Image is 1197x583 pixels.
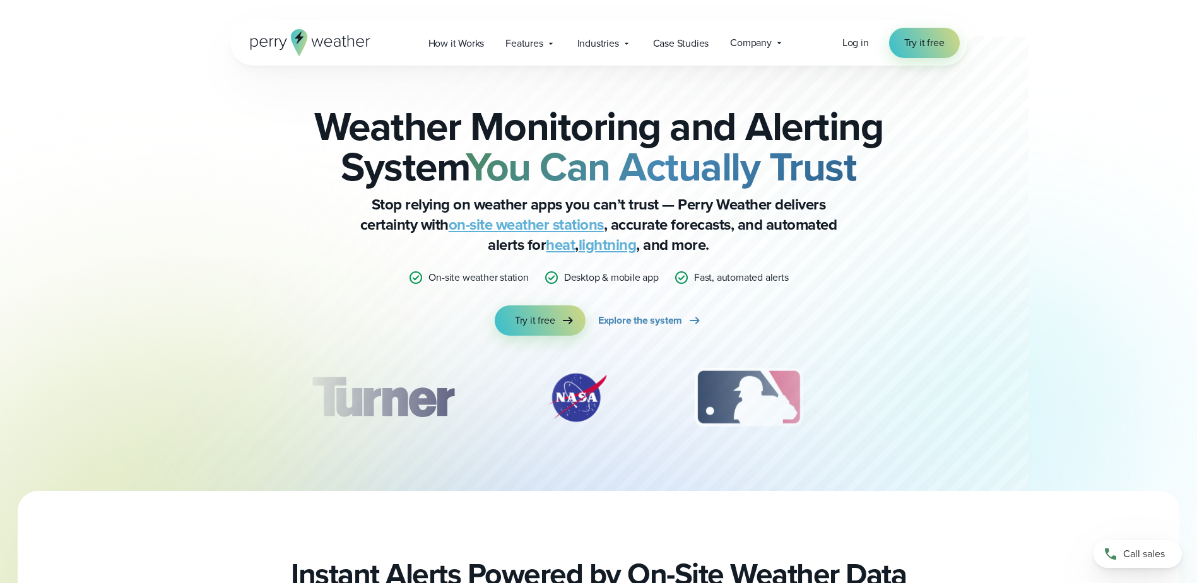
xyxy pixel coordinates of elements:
a: heat [546,233,575,256]
p: Fast, automated alerts [694,270,789,285]
img: Turner-Construction_1.svg [293,366,472,429]
img: NASA.svg [533,366,622,429]
a: How it Works [418,30,495,56]
img: PGA.svg [876,366,977,429]
span: Case Studies [653,36,709,51]
img: MLB.svg [682,366,815,429]
span: Industries [577,36,619,51]
div: 3 of 12 [682,366,815,429]
a: lightning [579,233,637,256]
p: Stop relying on weather apps you can’t trust — Perry Weather delivers certainty with , accurate f... [346,194,851,255]
span: Try it free [904,35,945,50]
span: Try it free [515,313,555,328]
a: Try it free [495,305,586,336]
div: 1 of 12 [293,366,472,429]
span: Company [730,35,772,50]
a: Explore the system [598,305,702,336]
a: Case Studies [642,30,720,56]
a: Log in [842,35,869,50]
a: Call sales [1094,540,1182,568]
div: 4 of 12 [876,366,977,429]
span: Explore the system [598,313,682,328]
div: slideshow [293,366,904,435]
span: How it Works [428,36,485,51]
span: Call sales [1123,546,1165,562]
a: on-site weather stations [449,213,604,236]
p: On-site weather station [428,270,528,285]
p: Desktop & mobile app [564,270,659,285]
strong: You Can Actually Trust [466,137,856,196]
div: 2 of 12 [533,366,622,429]
a: Try it free [889,28,960,58]
span: Features [505,36,543,51]
h2: Weather Monitoring and Alerting System [293,106,904,187]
